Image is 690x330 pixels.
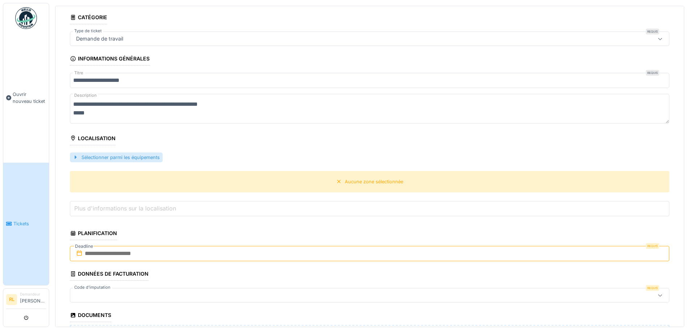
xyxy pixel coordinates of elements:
[3,33,49,163] a: Ouvrir nouveau ticket
[6,294,17,305] li: RL
[73,204,177,213] label: Plus d'informations sur la localisation
[20,292,46,297] div: Demandeur
[70,12,107,24] div: Catégorie
[3,163,49,285] a: Tickets
[73,28,103,34] label: Type de ticket
[70,228,117,240] div: Planification
[70,153,163,162] div: Sélectionner parmi les équipements
[74,242,94,250] label: Deadline
[70,268,149,281] div: Données de facturation
[646,285,659,291] div: Requis
[646,29,659,34] div: Requis
[70,310,111,322] div: Documents
[13,220,46,227] span: Tickets
[73,70,85,76] label: Titre
[73,284,112,291] label: Code d'imputation
[70,53,150,66] div: Informations générales
[646,70,659,76] div: Requis
[70,133,116,145] div: Localisation
[73,91,98,100] label: Description
[6,292,46,309] a: RL Demandeur[PERSON_NAME]
[345,178,403,185] div: Aucune zone sélectionnée
[13,91,46,105] span: Ouvrir nouveau ticket
[73,35,126,43] div: Demande de travail
[646,243,659,249] div: Requis
[20,292,46,307] li: [PERSON_NAME]
[15,7,37,29] img: Badge_color-CXgf-gQk.svg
